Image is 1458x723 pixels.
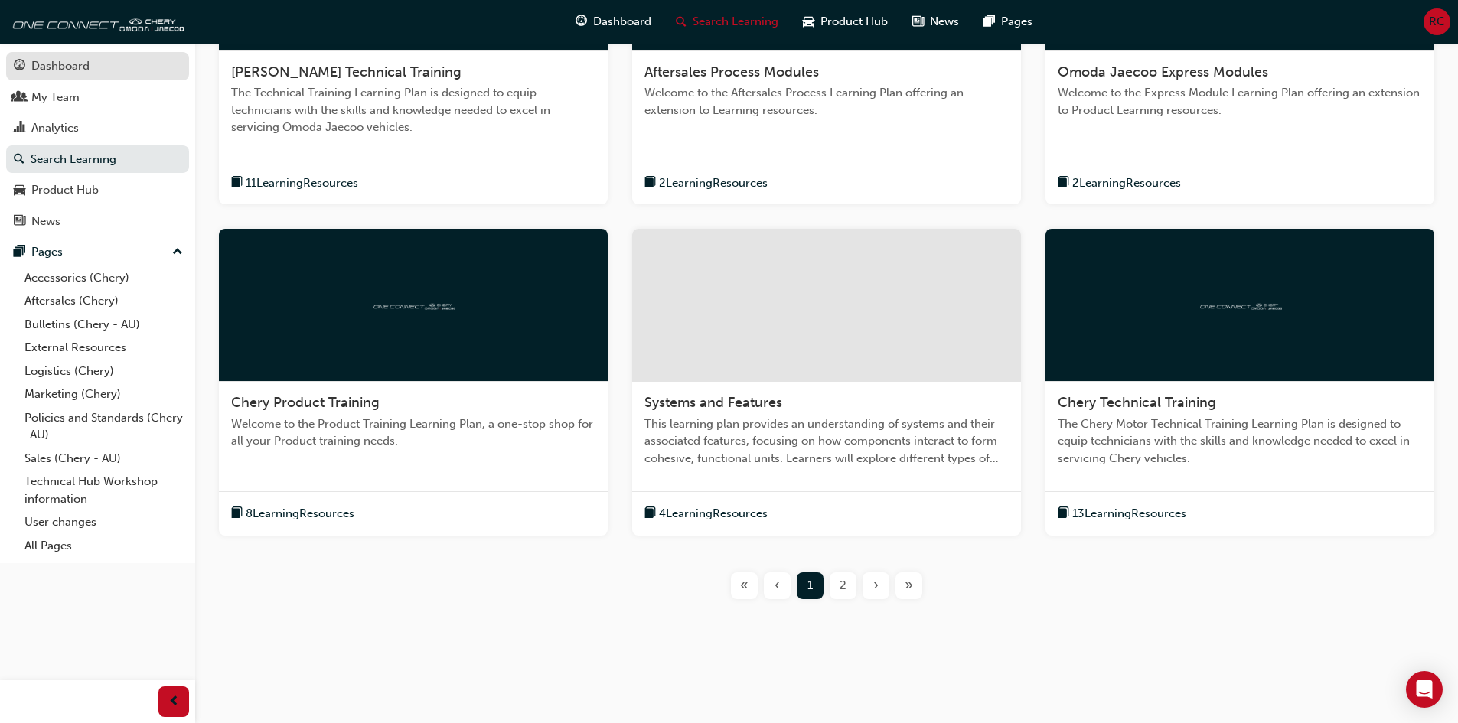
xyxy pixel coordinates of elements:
[18,383,189,406] a: Marketing (Chery)
[6,83,189,112] a: My Team
[231,84,595,136] span: The Technical Training Learning Plan is designed to equip technicians with the skills and knowled...
[6,238,189,266] button: Pages
[664,6,791,37] a: search-iconSearch Learning
[231,394,380,411] span: Chery Product Training
[18,510,189,534] a: User changes
[18,447,189,471] a: Sales (Chery - AU)
[644,174,656,193] span: book-icon
[18,336,189,360] a: External Resources
[231,174,243,193] span: book-icon
[14,153,24,167] span: search-icon
[644,394,782,411] span: Systems and Features
[31,213,60,230] div: News
[1072,505,1186,523] span: 13 Learning Resources
[18,406,189,447] a: Policies and Standards (Chery -AU)
[827,572,859,599] button: Page 2
[18,470,189,510] a: Technical Hub Workshop information
[791,6,900,37] a: car-iconProduct Hub
[859,572,892,599] button: Next page
[676,12,687,31] span: search-icon
[1429,13,1445,31] span: RC
[231,504,354,523] button: book-icon8LearningResources
[761,572,794,599] button: Previous page
[168,692,180,712] span: prev-icon
[794,572,827,599] button: Page 1
[31,57,90,75] div: Dashboard
[644,415,1009,467] span: This learning plan provides an understanding of systems and their associated features, focusing o...
[14,122,25,135] span: chart-icon
[231,504,243,523] span: book-icon
[659,174,768,192] span: 2 Learning Resources
[576,12,587,31] span: guage-icon
[644,84,1009,119] span: Welcome to the Aftersales Process Learning Plan offering an extension to Learning resources.
[14,60,25,73] span: guage-icon
[231,415,595,450] span: Welcome to the Product Training Learning Plan, a one-stop shop for all your Product training needs.
[775,577,780,594] span: ‹
[1198,298,1282,312] img: oneconnect
[14,215,25,229] span: news-icon
[740,577,749,594] span: «
[31,243,63,261] div: Pages
[912,12,924,31] span: news-icon
[892,572,925,599] button: Last page
[820,13,888,31] span: Product Hub
[1406,671,1443,708] div: Open Intercom Messenger
[632,229,1021,536] a: Systems and FeaturesThis learning plan provides an understanding of systems and their associated ...
[31,89,80,106] div: My Team
[1424,8,1450,35] button: RC
[6,49,189,238] button: DashboardMy TeamAnalyticsSearch LearningProduct HubNews
[900,6,971,37] a: news-iconNews
[6,207,189,236] a: News
[644,64,819,80] span: Aftersales Process Modules
[219,229,608,536] a: oneconnectChery Product TrainingWelcome to the Product Training Learning Plan, a one-stop shop fo...
[807,577,813,594] span: 1
[563,6,664,37] a: guage-iconDashboard
[593,13,651,31] span: Dashboard
[873,577,879,594] span: ›
[6,176,189,204] a: Product Hub
[1058,64,1268,80] span: Omoda Jaecoo Express Modules
[1001,13,1032,31] span: Pages
[728,572,761,599] button: First page
[371,298,455,312] img: oneconnect
[18,534,189,558] a: All Pages
[6,114,189,142] a: Analytics
[18,360,189,383] a: Logistics (Chery)
[1058,394,1216,411] span: Chery Technical Training
[14,246,25,259] span: pages-icon
[644,504,768,523] button: book-icon4LearningResources
[6,52,189,80] a: Dashboard
[18,266,189,290] a: Accessories (Chery)
[18,313,189,337] a: Bulletins (Chery - AU)
[1058,174,1069,193] span: book-icon
[246,505,354,523] span: 8 Learning Resources
[231,174,358,193] button: book-icon11LearningResources
[31,181,99,199] div: Product Hub
[644,504,656,523] span: book-icon
[31,119,79,137] div: Analytics
[246,174,358,192] span: 11 Learning Resources
[1058,84,1422,119] span: Welcome to the Express Module Learning Plan offering an extension to Product Learning resources.
[231,64,462,80] span: [PERSON_NAME] Technical Training
[840,577,846,594] span: 2
[971,6,1045,37] a: pages-iconPages
[6,145,189,174] a: Search Learning
[1072,174,1181,192] span: 2 Learning Resources
[693,13,778,31] span: Search Learning
[659,505,768,523] span: 4 Learning Resources
[14,91,25,105] span: people-icon
[1058,174,1181,193] button: book-icon2LearningResources
[803,12,814,31] span: car-icon
[1058,504,1069,523] span: book-icon
[172,243,183,262] span: up-icon
[983,12,995,31] span: pages-icon
[1045,229,1434,536] a: oneconnectChery Technical TrainingThe Chery Motor Technical Training Learning Plan is designed to...
[1058,504,1186,523] button: book-icon13LearningResources
[8,6,184,37] img: oneconnect
[18,289,189,313] a: Aftersales (Chery)
[14,184,25,197] span: car-icon
[644,174,768,193] button: book-icon2LearningResources
[905,577,913,594] span: »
